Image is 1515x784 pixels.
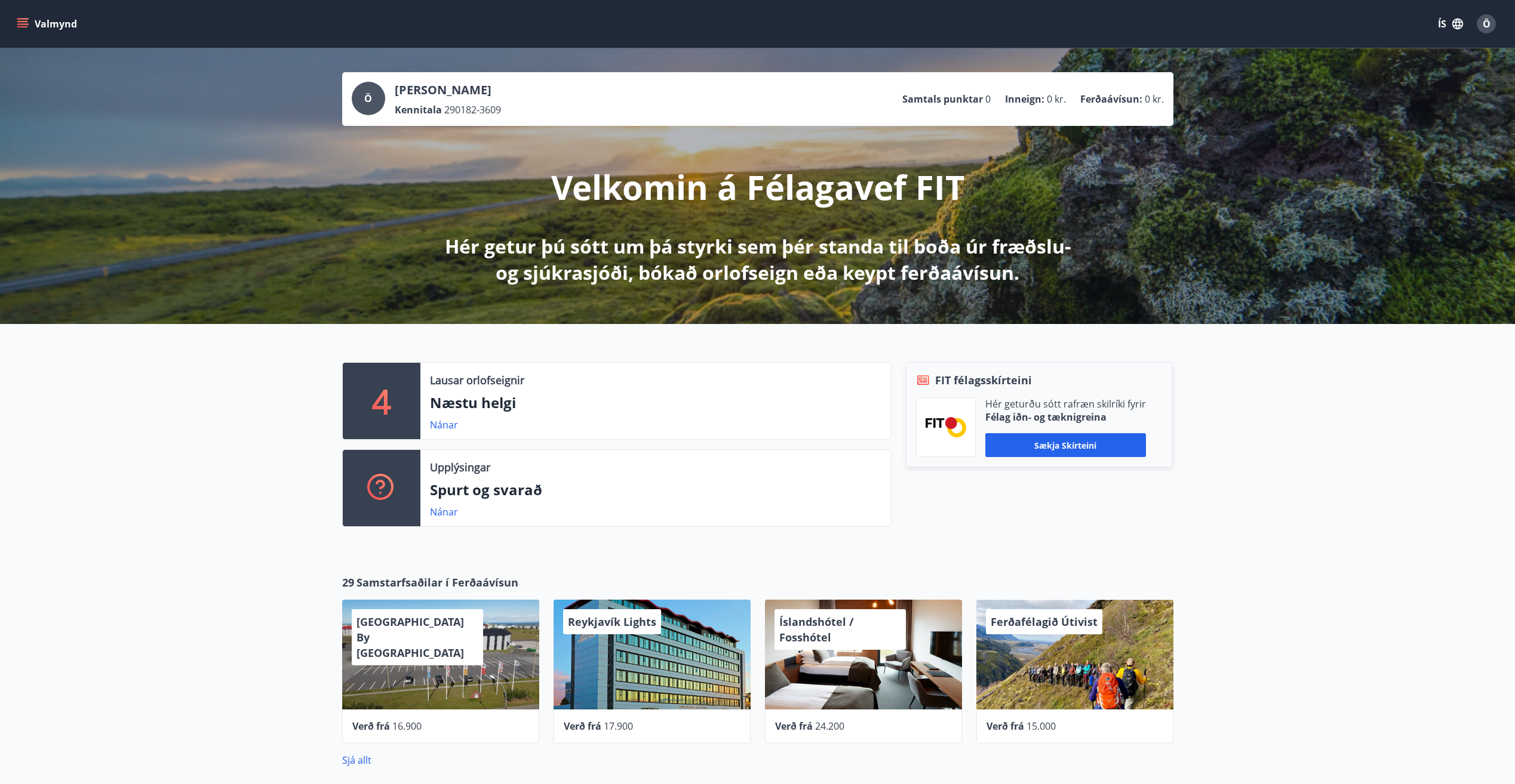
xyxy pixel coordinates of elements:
[430,505,458,518] a: Nánar
[1027,720,1056,733] span: 15.000
[775,720,813,733] span: Verð frá
[1431,13,1470,35] button: ÍS
[1080,92,1142,106] p: Ferðaávísun :
[987,720,1024,733] span: Verð frá
[985,92,991,106] span: 0
[430,459,490,475] p: Upplýsingar
[430,393,881,413] p: Næstu helgi
[352,720,390,733] span: Verð frá
[442,233,1073,286] p: Hér getur þú sótt um þá styrki sem þér standa til boða úr fræðslu- og sjúkrasjóði, bókað orlofsei...
[395,103,442,116] p: Kennitala
[430,418,458,431] a: Nánar
[357,575,518,590] span: Samstarfsaðilar í Ferðaávísun
[985,410,1146,424] p: Félag iðn- og tæknigreina
[985,433,1146,457] button: Sækja skírteini
[1047,92,1066,106] span: 0 kr.
[1472,10,1501,38] button: Ö
[14,13,82,35] button: menu
[815,720,844,733] span: 24.200
[985,397,1146,410] p: Hér geturðu sótt rafræn skilríki fyrir
[991,615,1098,629] span: Ferðafélagið Útivist
[551,164,964,209] p: Velkomin á Félagavef FIT
[395,82,501,98] p: [PERSON_NAME]
[564,720,601,733] span: Verð frá
[779,615,853,644] span: Íslandshótel / Fosshótel
[1005,92,1044,106] p: Inneign :
[568,615,656,629] span: Reykjavík Lights
[342,754,371,767] a: Sjá allt
[926,417,966,437] img: FPQVkF9lTnNbbaRSFyT17YYeljoOGk5m51IhT0bO.png
[604,720,633,733] span: 17.900
[1145,92,1164,106] span: 0 kr.
[430,372,524,388] p: Lausar orlofseignir
[902,92,983,106] p: Samtals punktar
[372,378,391,424] p: 4
[935,372,1032,388] span: FIT félagsskírteini
[364,92,372,105] span: Ö
[392,720,422,733] span: 16.900
[357,615,464,660] span: [GEOGRAPHIC_DATA] By [GEOGRAPHIC_DATA]
[1483,17,1491,30] span: Ö
[342,575,354,590] span: 29
[444,103,501,116] span: 290182-3609
[430,480,881,500] p: Spurt og svarað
